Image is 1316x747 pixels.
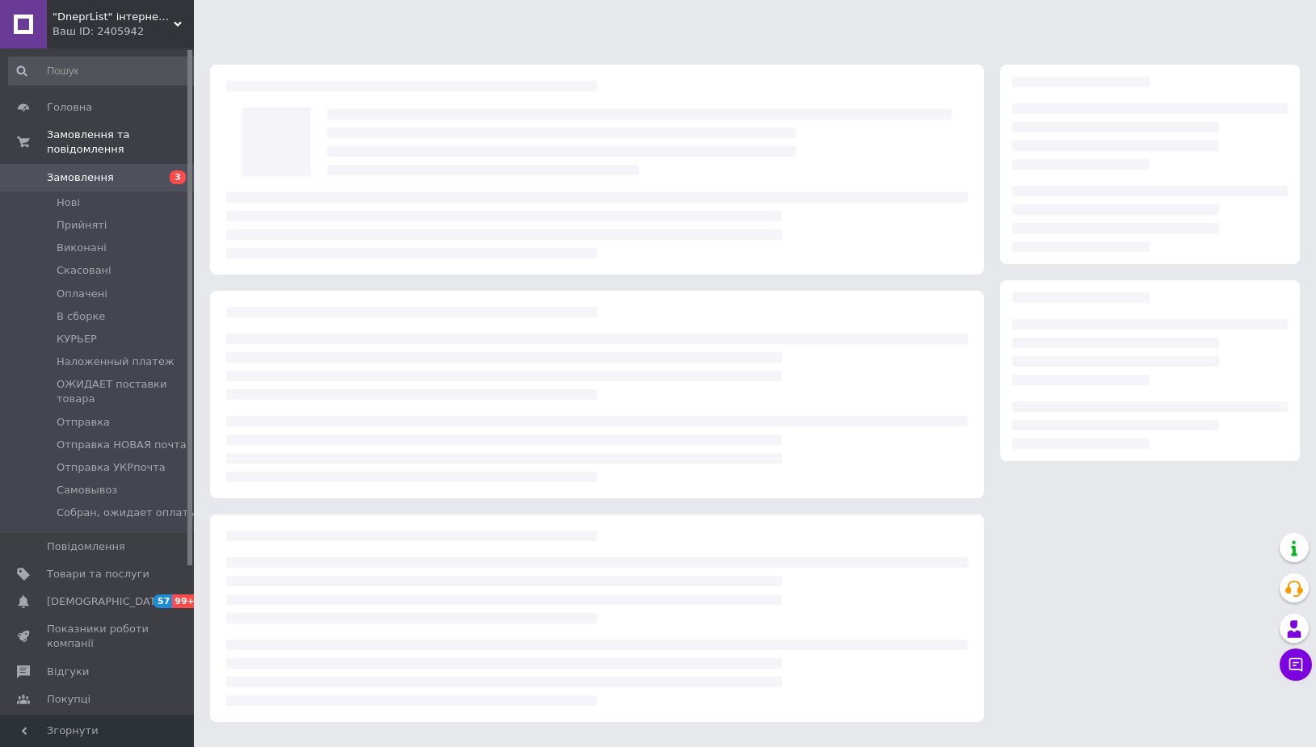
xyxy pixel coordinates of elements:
input: Пошук [8,57,200,86]
span: Отправка НОВАЯ почта [57,438,187,452]
span: 99+ [172,594,199,608]
span: Прийняті [57,218,107,233]
span: Головна [47,100,92,115]
span: Скасовані [57,263,111,278]
span: ОЖИДАЕТ поставки товара [57,377,198,406]
div: Ваш ID: 2405942 [53,24,194,39]
span: Отправка УКРпочта [57,460,166,475]
span: Отправка [57,415,110,430]
span: Замовлення [47,170,114,185]
span: Повідомлення [47,539,125,554]
span: 57 [153,594,172,608]
span: "DneprList" інтернет магазин [53,10,174,24]
span: В сборке [57,309,105,324]
span: Замовлення та повідомлення [47,128,194,157]
span: Наложенный платеж [57,355,174,369]
span: Показники роботи компанії [47,622,149,651]
span: Покупці [47,692,90,707]
span: Відгуки [47,665,89,679]
span: Виконані [57,241,107,255]
span: Товари та послуги [47,567,149,581]
span: КУРЬЕР [57,332,97,346]
span: 3 [170,170,186,184]
span: Нові [57,195,80,210]
span: Собран, ожидает оплаты [57,506,196,520]
span: Самовывоз [57,483,117,497]
span: Оплачені [57,287,107,301]
span: [DEMOGRAPHIC_DATA] [47,594,166,609]
button: Чат з покупцем [1280,648,1312,681]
